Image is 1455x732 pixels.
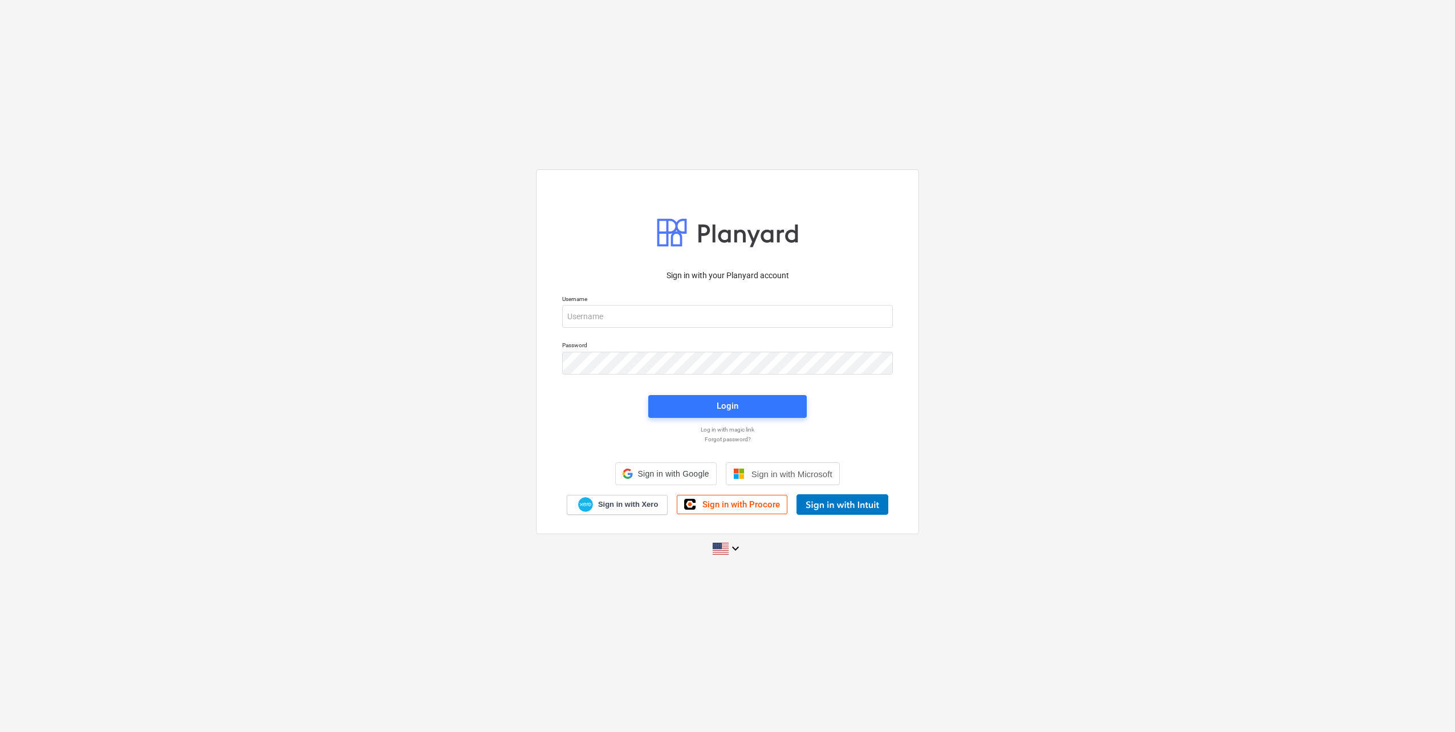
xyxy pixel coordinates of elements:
span: Sign in with Microsoft [751,469,832,479]
span: Sign in with Google [637,469,709,478]
i: keyboard_arrow_down [729,542,742,555]
div: Sign in with Google [615,462,716,485]
p: Sign in with your Planyard account [562,270,893,282]
a: Log in with magic link [556,426,899,433]
p: Username [562,295,893,305]
a: Sign in with Procore [677,495,787,514]
span: Sign in with Xero [598,499,658,510]
p: Password [562,341,893,351]
a: Sign in with Xero [567,495,668,515]
span: Sign in with Procore [702,499,780,510]
img: Xero logo [578,497,593,513]
button: Login [648,395,807,418]
a: Forgot password? [556,436,899,443]
div: Login [717,398,738,413]
input: Username [562,305,893,328]
img: Microsoft logo [733,468,745,479]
